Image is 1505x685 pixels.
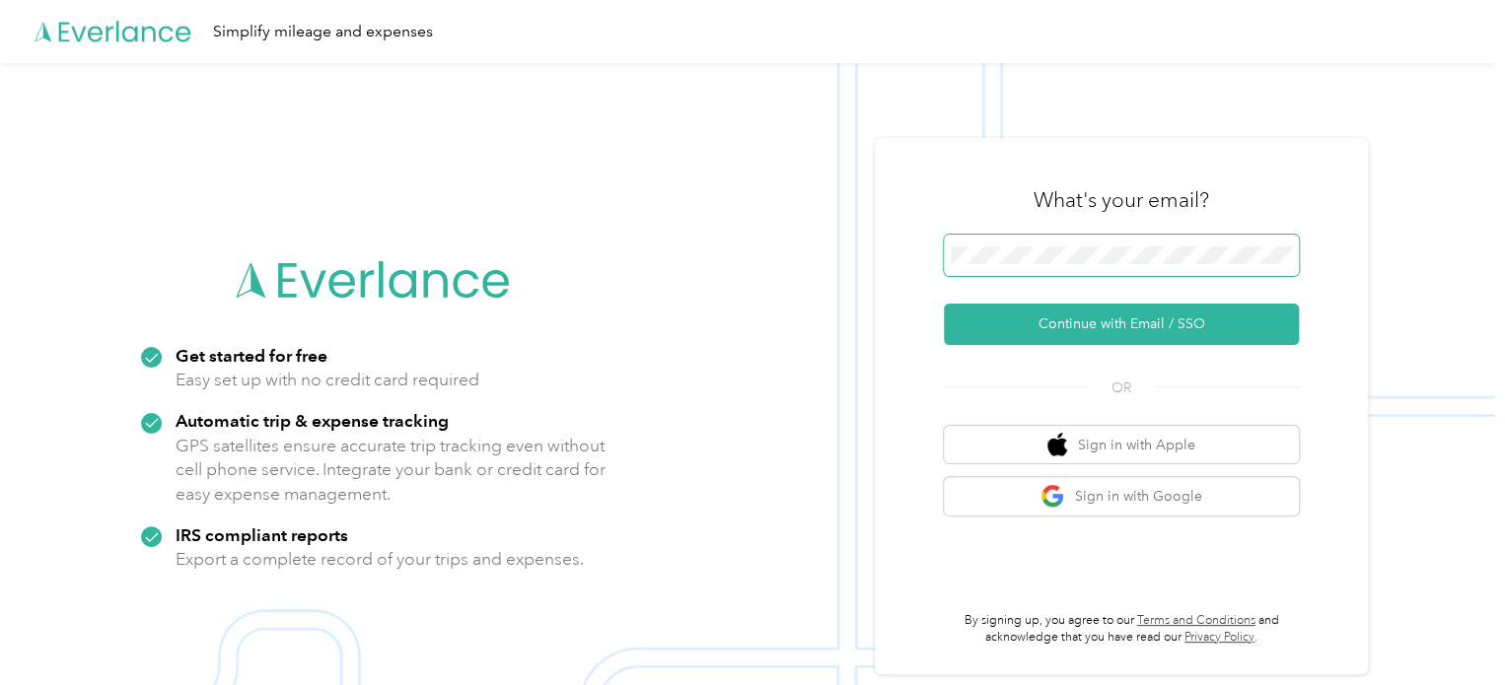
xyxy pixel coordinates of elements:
[176,410,449,431] strong: Automatic trip & expense tracking
[176,547,584,572] p: Export a complete record of your trips and expenses.
[944,477,1299,515] button: google logoSign in with Google
[176,345,327,366] strong: Get started for free
[1184,630,1254,645] a: Privacy Policy
[1034,186,1209,214] h3: What's your email?
[176,434,607,507] p: GPS satellites ensure accurate trip tracking even without cell phone service. Integrate your bank...
[1047,433,1067,457] img: apple logo
[944,304,1299,345] button: Continue with Email / SSO
[213,20,433,44] div: Simplify mileage and expenses
[176,524,348,545] strong: IRS compliant reports
[1087,377,1156,398] span: OR
[1137,613,1255,628] a: Terms and Conditions
[944,426,1299,464] button: apple logoSign in with Apple
[176,368,479,392] p: Easy set up with no credit card required
[944,612,1299,647] p: By signing up, you agree to our and acknowledge that you have read our .
[1040,484,1065,509] img: google logo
